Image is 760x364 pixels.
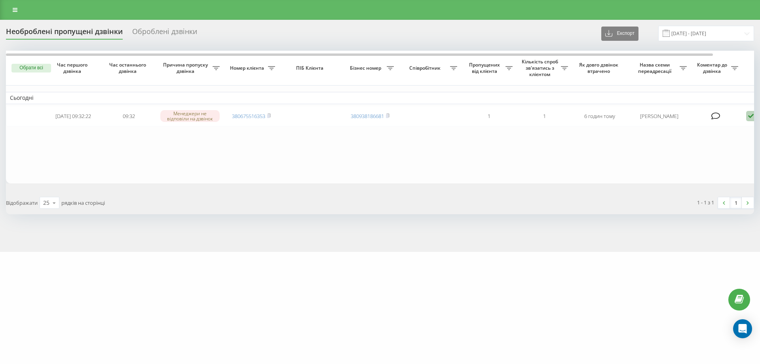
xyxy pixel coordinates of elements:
td: 09:32 [101,106,156,127]
span: Пропущених від клієнта [465,62,505,74]
div: 1 - 1 з 1 [697,198,714,206]
a: 380675516353 [232,112,265,120]
span: Співробітник [402,65,450,71]
span: ПІБ Клієнта [286,65,336,71]
span: Відображати [6,199,38,206]
span: Час останнього дзвінка [107,62,150,74]
td: 6 годин тому [572,106,627,127]
a: 380938186681 [351,112,384,120]
span: Назва схеми переадресації [631,62,680,74]
button: Експорт [601,27,638,41]
a: 1 [730,197,742,208]
span: Номер клієнта [228,65,268,71]
button: Обрати всі [11,64,51,72]
span: Коментар до дзвінка [695,62,731,74]
td: [DATE] 09:32:22 [46,106,101,127]
div: Менеджери не відповіли на дзвінок [160,110,220,122]
div: 25 [43,199,49,207]
span: рядків на сторінці [61,199,105,206]
div: Оброблені дзвінки [132,27,197,40]
div: Необроблені пропущені дзвінки [6,27,123,40]
span: Бізнес номер [346,65,387,71]
span: Кількість спроб зв'язатись з клієнтом [521,59,561,77]
td: 1 [461,106,517,127]
td: 1 [517,106,572,127]
span: Причина пропуску дзвінка [160,62,213,74]
div: Open Intercom Messenger [733,319,752,338]
td: [PERSON_NAME] [627,106,691,127]
span: Як довго дзвінок втрачено [578,62,621,74]
span: Час першого дзвінка [52,62,95,74]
